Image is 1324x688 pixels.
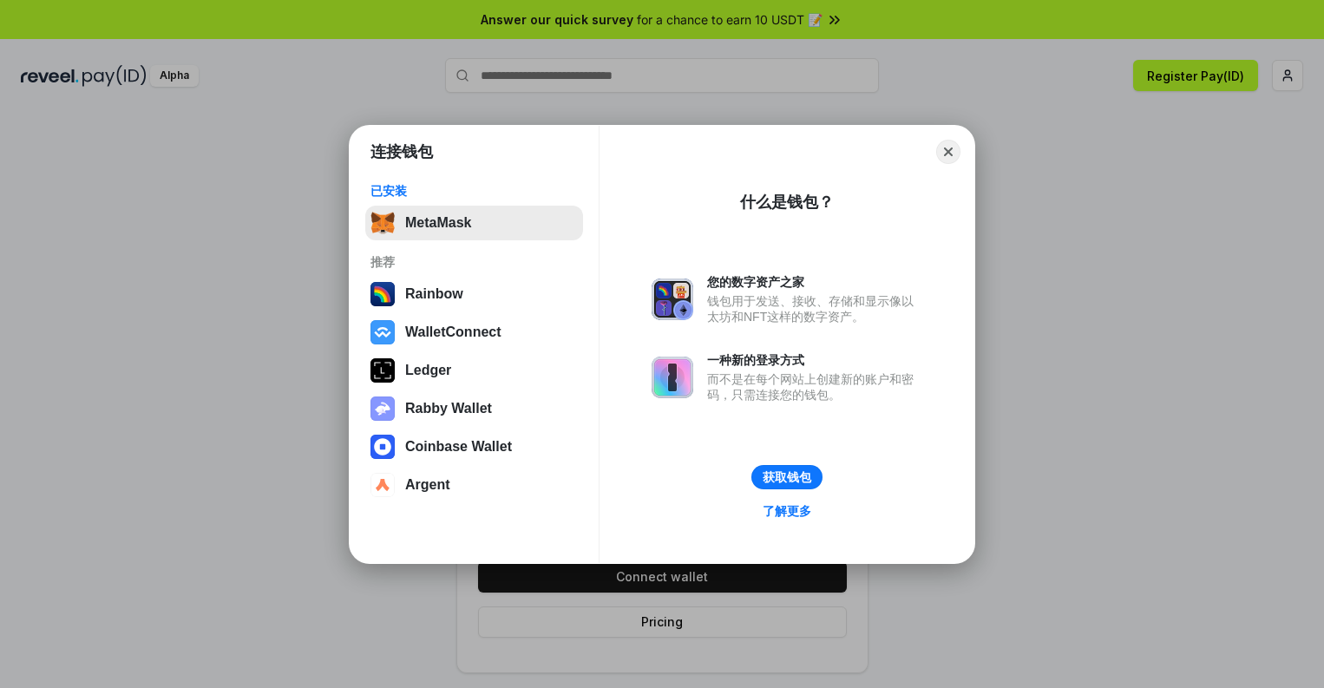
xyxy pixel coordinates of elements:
button: Rabby Wallet [365,391,583,426]
button: Argent [365,468,583,502]
div: Argent [405,477,450,493]
img: svg+xml,%3Csvg%20width%3D%2228%22%20height%3D%2228%22%20viewBox%3D%220%200%2028%2028%22%20fill%3D... [370,320,395,344]
div: 推荐 [370,254,578,270]
div: 了解更多 [763,503,811,519]
img: svg+xml,%3Csvg%20width%3D%22120%22%20height%3D%22120%22%20viewBox%3D%220%200%20120%20120%22%20fil... [370,282,395,306]
div: Ledger [405,363,451,378]
img: svg+xml,%3Csvg%20xmlns%3D%22http%3A%2F%2Fwww.w3.org%2F2000%2Fsvg%22%20width%3D%2228%22%20height%3... [370,358,395,383]
div: MetaMask [405,215,471,231]
button: Ledger [365,353,583,388]
div: Rabby Wallet [405,401,492,416]
div: WalletConnect [405,324,501,340]
button: Rainbow [365,277,583,311]
div: 您的数字资产之家 [707,274,922,290]
div: Coinbase Wallet [405,439,512,455]
button: MetaMask [365,206,583,240]
img: svg+xml,%3Csvg%20xmlns%3D%22http%3A%2F%2Fwww.w3.org%2F2000%2Fsvg%22%20fill%3D%22none%22%20viewBox... [652,278,693,320]
img: svg+xml,%3Csvg%20xmlns%3D%22http%3A%2F%2Fwww.w3.org%2F2000%2Fsvg%22%20fill%3D%22none%22%20viewBox... [652,357,693,398]
img: svg+xml,%3Csvg%20width%3D%2228%22%20height%3D%2228%22%20viewBox%3D%220%200%2028%2028%22%20fill%3D... [370,435,395,459]
div: 钱包用于发送、接收、存储和显示像以太坊和NFT这样的数字资产。 [707,293,922,324]
div: 获取钱包 [763,469,811,485]
div: 一种新的登录方式 [707,352,922,368]
img: svg+xml,%3Csvg%20fill%3D%22none%22%20height%3D%2233%22%20viewBox%3D%220%200%2035%2033%22%20width%... [370,211,395,235]
div: Rainbow [405,286,463,302]
div: 已安装 [370,183,578,199]
button: Coinbase Wallet [365,429,583,464]
button: WalletConnect [365,315,583,350]
img: svg+xml,%3Csvg%20width%3D%2228%22%20height%3D%2228%22%20viewBox%3D%220%200%2028%2028%22%20fill%3D... [370,473,395,497]
button: 获取钱包 [751,465,823,489]
img: svg+xml,%3Csvg%20xmlns%3D%22http%3A%2F%2Fwww.w3.org%2F2000%2Fsvg%22%20fill%3D%22none%22%20viewBox... [370,396,395,421]
a: 了解更多 [752,500,822,522]
div: 而不是在每个网站上创建新的账户和密码，只需连接您的钱包。 [707,371,922,403]
button: Close [936,140,960,164]
div: 什么是钱包？ [740,192,834,213]
h1: 连接钱包 [370,141,433,162]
